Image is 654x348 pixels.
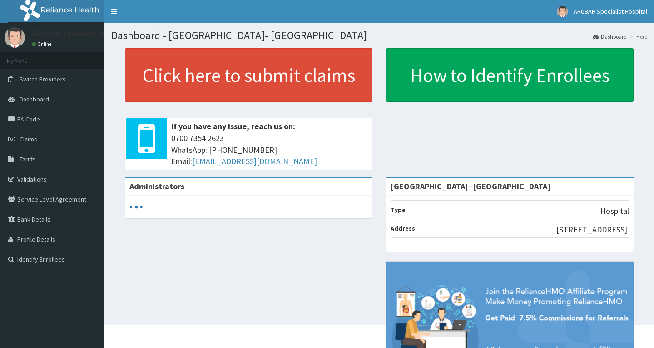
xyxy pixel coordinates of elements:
img: User Image [5,27,25,48]
span: Switch Providers [20,75,66,83]
svg: audio-loading [129,200,143,214]
b: Administrators [129,181,184,192]
span: Claims [20,135,37,143]
span: 0700 7354 2623 WhatsApp: [PHONE_NUMBER] Email: [171,132,368,167]
span: ARUBAH Specialist Hospital [574,7,647,15]
h1: Dashboard - [GEOGRAPHIC_DATA]- [GEOGRAPHIC_DATA] [111,30,647,41]
b: If you have any issue, reach us on: [171,121,295,131]
a: How to Identify Enrollees [386,48,634,102]
a: Click here to submit claims [125,48,372,102]
p: [STREET_ADDRESS]. [556,224,629,236]
p: ARUBAH Specialist Hospital [32,30,129,38]
a: Dashboard [593,33,627,40]
b: Address [391,224,415,232]
li: Here [628,33,647,40]
strong: [GEOGRAPHIC_DATA]- [GEOGRAPHIC_DATA] [391,181,550,192]
span: Dashboard [20,95,49,103]
b: Type [391,206,406,214]
img: User Image [557,6,568,17]
a: [EMAIL_ADDRESS][DOMAIN_NAME] [192,156,317,166]
p: Hospital [600,205,629,217]
span: Tariffs [20,155,36,163]
a: Online [32,41,54,47]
